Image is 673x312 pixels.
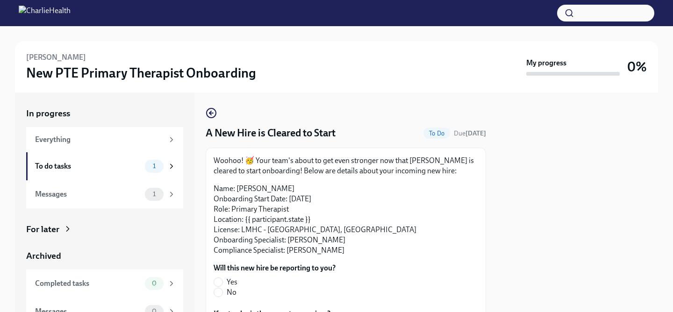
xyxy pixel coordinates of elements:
[454,129,486,138] span: September 6th, 2025 10:00
[26,223,59,235] div: For later
[35,278,141,289] div: Completed tasks
[465,129,486,137] strong: [DATE]
[35,189,141,199] div: Messages
[26,152,183,180] a: To do tasks1
[26,180,183,208] a: Messages1
[26,107,183,120] a: In progress
[454,129,486,137] span: Due
[227,277,237,287] span: Yes
[214,184,478,255] p: Name: [PERSON_NAME] Onboarding Start Date: [DATE] Role: Primary Therapist Location: {{ participan...
[26,127,183,152] a: Everything
[206,126,336,140] h4: A New Hire is Cleared to Start
[35,161,141,171] div: To do tasks
[35,135,164,145] div: Everything
[147,163,161,170] span: 1
[423,130,450,137] span: To Do
[26,223,183,235] a: For later
[19,6,71,21] img: CharlieHealth
[227,287,236,298] span: No
[526,58,566,68] strong: My progress
[146,280,162,287] span: 0
[26,64,256,81] h3: New PTE Primary Therapist Onboarding
[214,263,336,273] label: Will this new hire be reporting to you?
[214,156,478,176] p: Woohoo! 🥳 Your team's about to get even stronger now that [PERSON_NAME] is cleared to start onboa...
[26,269,183,298] a: Completed tasks0
[26,250,183,262] a: Archived
[26,52,86,63] h6: [PERSON_NAME]
[627,58,647,75] h3: 0%
[147,191,161,198] span: 1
